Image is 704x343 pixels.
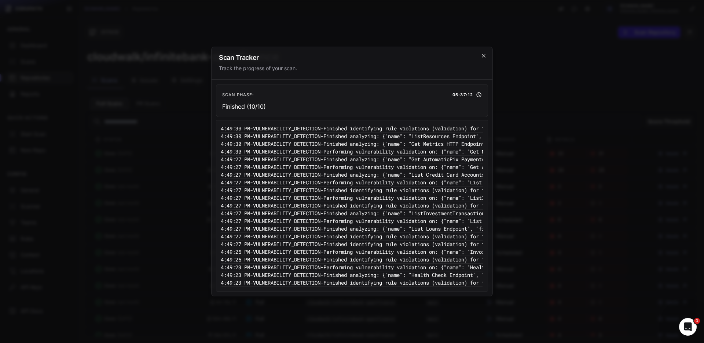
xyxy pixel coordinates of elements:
[219,54,485,61] h2: Scan Tracker
[222,102,266,111] p: Finished (10/10)
[222,90,254,99] span: Scan Phase:
[679,318,697,336] iframe: Intercom live chat
[219,65,485,72] div: Track the progress of your scan.
[452,90,473,99] span: 05:37:12
[694,318,700,324] span: 1
[481,53,487,59] svg: cross 2,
